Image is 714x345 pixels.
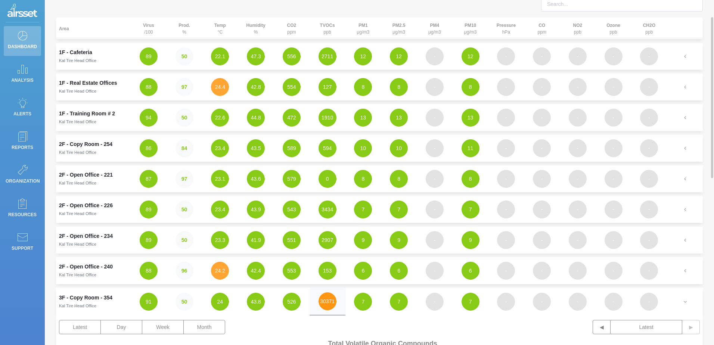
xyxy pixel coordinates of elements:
button: - [640,170,658,188]
button: - [497,109,515,127]
button: - [605,201,623,218]
button: 9 [462,231,479,249]
th: °C [202,18,238,39]
button: - [640,139,658,157]
button: 2711 [319,47,336,65]
button: - [533,201,551,218]
button: 543 [283,201,301,218]
button: 11 [462,139,479,157]
button: 24 [211,293,229,311]
a: Alerts [4,93,41,123]
button: 12 [390,47,408,65]
button: 12 [354,47,372,65]
button: 2907 [319,231,336,249]
button: 8 [462,170,479,188]
button: - [497,78,515,96]
small: Kal Tire Head Office [59,211,96,216]
button: - [569,78,587,96]
button: 526 [283,293,301,311]
strong: PM10 [465,23,476,28]
th: /100 [131,18,167,39]
button: 589 [283,139,301,157]
td: 2F - Open Office - 226Kal Tire Head Office [56,196,131,223]
th: hPa [488,18,524,39]
th: μg/m3 [417,18,453,39]
button: 97 [176,78,193,96]
button: - [569,170,587,188]
a: Resources [4,194,41,224]
button: - [640,109,658,127]
button: 23.3 [211,231,229,249]
th: μg/m3 [381,18,417,39]
button: Week [142,320,184,334]
th: μg/m3 [345,18,381,39]
button: Latest [611,320,682,334]
th: % [167,18,202,39]
th: ppb [631,18,667,39]
button: 89 [140,47,158,65]
button: - [569,262,587,280]
button: - [497,201,515,218]
button: - [426,231,444,249]
th: ppb [596,18,631,39]
button: 91 [140,293,158,311]
small: Kal Tire Head Office [59,273,96,277]
button: 7 [462,293,479,311]
a: Reports [4,127,41,157]
button: 9 [354,231,372,249]
th: % [238,18,274,39]
td: 2F - Open Office - 221Kal Tire Head Office [56,165,131,192]
button: 127 [319,78,336,96]
strong: NO2 [573,23,583,28]
p: Analysis [6,75,39,86]
button: 88 [140,78,158,96]
button: - [640,293,658,311]
th: ppm [524,18,560,39]
button: - [497,293,515,311]
button: 12 [462,47,479,65]
strong: Prod. [178,23,190,28]
button: - [533,231,551,249]
button: 23.4 [211,139,229,157]
button: - [497,170,515,188]
button: 88 [140,262,158,280]
button: 6 [390,262,408,280]
p: Support [6,243,39,254]
button: - [605,109,623,127]
button: 43.8 [247,293,265,311]
button: 44.8 [247,109,265,127]
small: Kal Tire Head Office [59,150,96,155]
p: Dashboard [6,41,39,52]
button: - [426,201,444,218]
button: 87 [140,170,158,188]
button: - [533,293,551,311]
button: 8 [462,78,479,96]
button: 472 [283,109,301,127]
strong: 50 [181,237,187,243]
strong: Area [59,26,69,31]
strong: 97 [181,176,187,182]
button: - [640,201,658,218]
th: ppb [560,18,596,39]
button: - [426,293,444,311]
button: - [497,231,515,249]
button: 89 [140,231,158,249]
td: 3F - Copy Room - 354Kal Tire Head Office [56,288,131,316]
button: 1910 [319,109,336,127]
button: 13 [462,109,479,127]
button: 43.5 [247,139,265,157]
button: 556 [283,47,301,65]
button: 30371 [319,292,336,310]
strong: 50 [181,53,187,59]
button: 96 [176,262,193,280]
p: Reports [6,142,39,153]
button: - [533,78,551,96]
button: 10 [354,139,372,157]
button: - [569,47,587,65]
button: 13 [354,109,372,127]
strong: 97 [181,84,187,90]
button: 24.2 [211,262,229,280]
th: ppb [310,18,345,39]
th: μg/m3 [453,18,488,39]
small: Kal Tire Head Office [59,58,96,63]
